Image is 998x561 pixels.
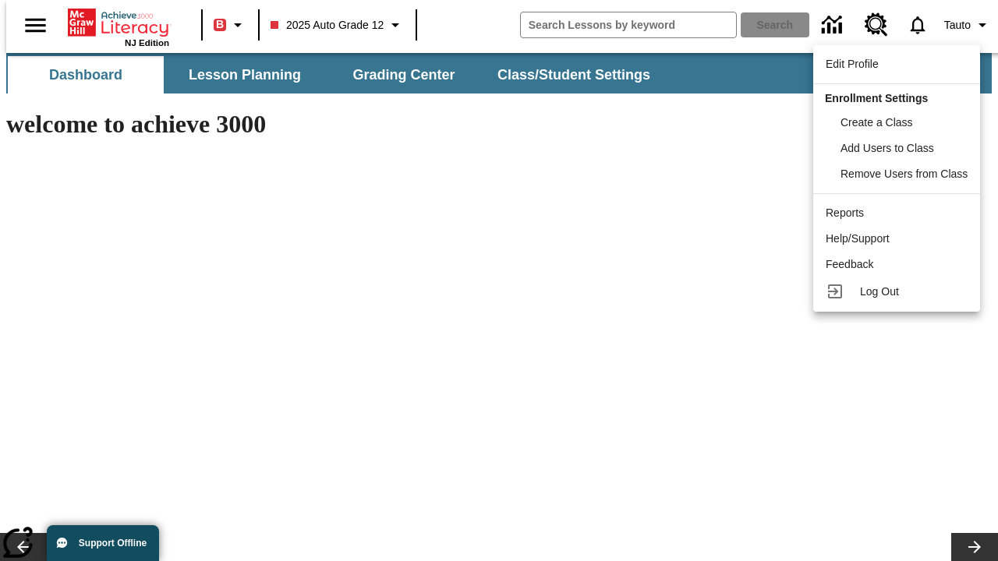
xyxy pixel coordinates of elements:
[826,206,864,219] span: Reports
[826,232,890,245] span: Help/Support
[825,92,928,104] span: Enrollment Settings
[841,142,934,154] span: Add Users to Class
[860,285,899,298] span: Log Out
[826,258,873,270] span: Feedback
[841,168,968,180] span: Remove Users from Class
[826,58,879,70] span: Edit Profile
[841,116,913,129] span: Create a Class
